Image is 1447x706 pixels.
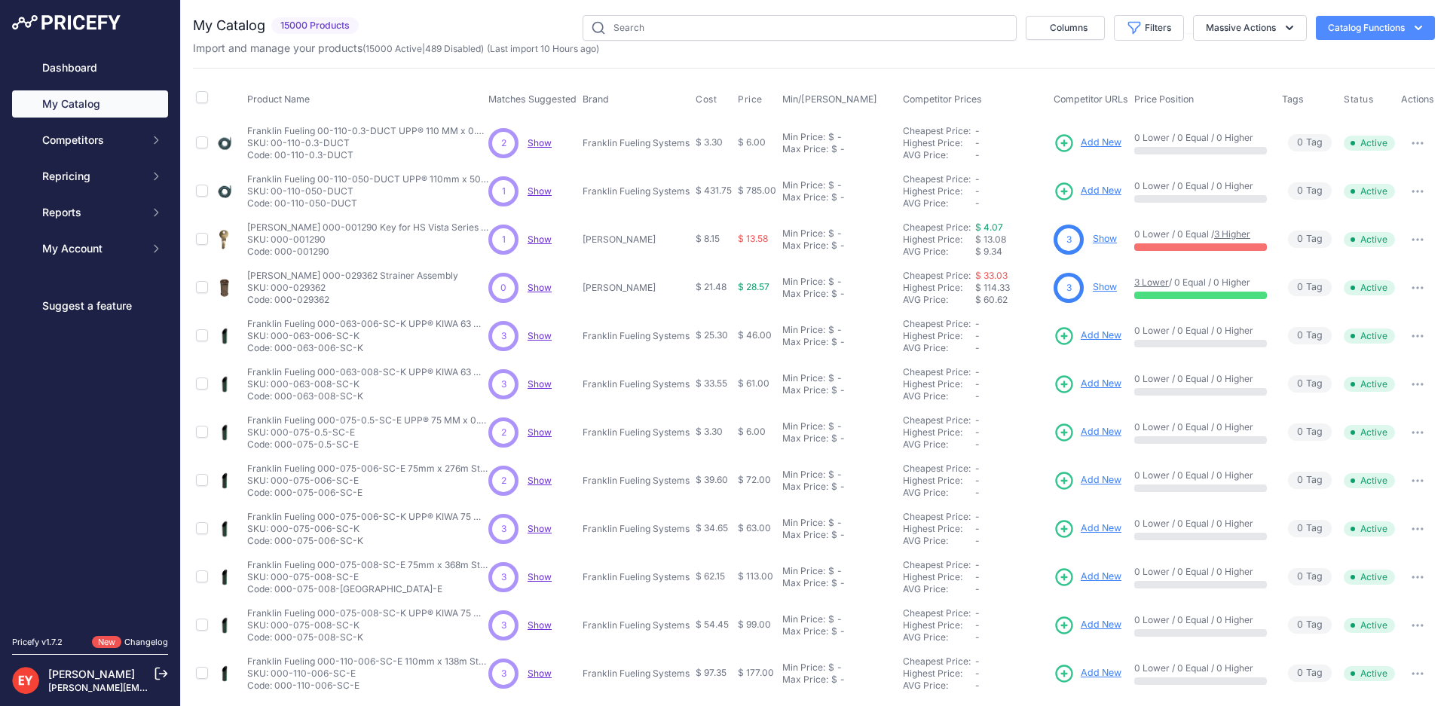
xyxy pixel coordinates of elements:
span: - [975,439,980,450]
div: Highest Price: [903,185,975,197]
span: $ 25.30 [696,329,728,341]
p: Code: 00-110-050-DUCT [247,197,488,209]
p: SKU: 000-075-0.5-SC-E [247,426,488,439]
span: Add New [1081,136,1121,150]
span: - [975,318,980,329]
span: 15000 Products [271,17,359,35]
span: Cost [696,93,717,105]
span: Add New [1081,666,1121,680]
div: Max Price: [782,288,828,300]
a: Add New [1054,325,1121,347]
span: Show [528,185,552,197]
p: Franklin Fueling 000-075-006-SC-K UPP® KIWA 75 MM x 5.8 M Secondary Pipe [247,511,488,523]
a: Show [528,378,552,390]
a: 3 Lower [1134,277,1169,288]
div: Max Price: [782,191,828,203]
span: 0 [1297,232,1303,246]
div: Highest Price: [903,475,975,487]
div: $ [831,529,837,541]
span: - [975,173,980,185]
span: Tag [1288,520,1332,537]
div: - [834,131,842,143]
p: Import and manage your products [193,41,599,56]
span: - [975,487,980,498]
p: [PERSON_NAME] [583,234,690,246]
p: Code: 000-075-006-SC-E [247,487,488,499]
p: Franklin Fueling 000-063-006-SC-K UPP® KIWA 63 MM x 5.8 M Secondary Pipe [247,318,488,330]
span: $ 39.60 [696,474,728,485]
a: Add New [1054,663,1121,684]
div: - [834,324,842,336]
p: 0 Lower / 0 Equal / 0 Higher [1134,132,1267,144]
span: (Last import 10 Hours ago) [487,43,599,54]
a: $ 33.03 [975,270,1008,281]
span: - [975,463,980,474]
div: - [837,481,845,493]
span: Status [1344,93,1374,105]
span: $ 114.33 [975,282,1010,293]
span: ( | ) [363,43,484,54]
div: $ [831,240,837,252]
p: Franklin Fueling Systems [583,475,690,487]
a: Cheapest Price: [903,366,971,377]
a: Cheapest Price: [903,125,971,136]
a: Cheapest Price: [903,222,971,233]
p: 0 Lower / 0 Equal / 0 Higher [1134,421,1267,433]
button: Reports [12,199,168,226]
a: Show [528,668,552,679]
p: Franklin Fueling Systems [583,378,690,390]
input: Search [583,15,1017,41]
h2: My Catalog [193,15,265,36]
span: Show [528,523,552,534]
div: AVG Price: [903,149,975,161]
a: Cheapest Price: [903,463,971,474]
div: AVG Price: [903,439,975,451]
p: SKU: 000-075-006-SC-K [247,523,488,535]
span: Show [528,619,552,631]
div: Max Price: [782,336,828,348]
span: Active [1344,136,1395,151]
span: Add New [1081,473,1121,487]
p: [PERSON_NAME] [583,282,690,294]
span: - [975,511,980,522]
div: Min Price: [782,179,825,191]
div: $ [831,288,837,300]
div: Highest Price: [903,523,975,535]
span: - [975,426,980,438]
a: Cheapest Price: [903,559,971,570]
span: - [975,475,980,486]
span: Competitor URLs [1054,93,1128,105]
div: $ [828,420,834,432]
span: Active [1344,521,1395,536]
button: Status [1344,93,1377,105]
div: $ [828,228,834,240]
a: Add New [1054,133,1121,154]
div: Max Price: [782,143,828,155]
div: Max Price: [782,240,828,252]
div: $ [831,336,837,348]
span: 0 [1297,136,1303,150]
div: Highest Price: [903,426,975,439]
a: Show [528,234,552,245]
p: Franklin Fueling Systems [583,523,690,535]
p: Franklin Fueling Systems [583,185,690,197]
span: $ 13.08 [975,234,1006,245]
a: Add New [1054,422,1121,443]
a: Cheapest Price: [903,414,971,426]
span: Active [1344,377,1395,392]
span: My Account [42,241,141,256]
div: $ [828,179,834,191]
span: Active [1344,329,1395,344]
p: SKU: 000-075-006-SC-E [247,475,488,487]
span: Show [528,330,552,341]
span: - [975,137,980,148]
span: - [975,197,980,209]
span: $ 63.00 [738,522,771,533]
div: - [837,240,845,252]
p: Franklin Fueling 000-075-006-SC-E 75mm x 276m Standard Secondary Pipe [247,463,488,475]
span: 0 [1297,280,1303,295]
a: Show [528,426,552,438]
span: Add New [1081,377,1121,391]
